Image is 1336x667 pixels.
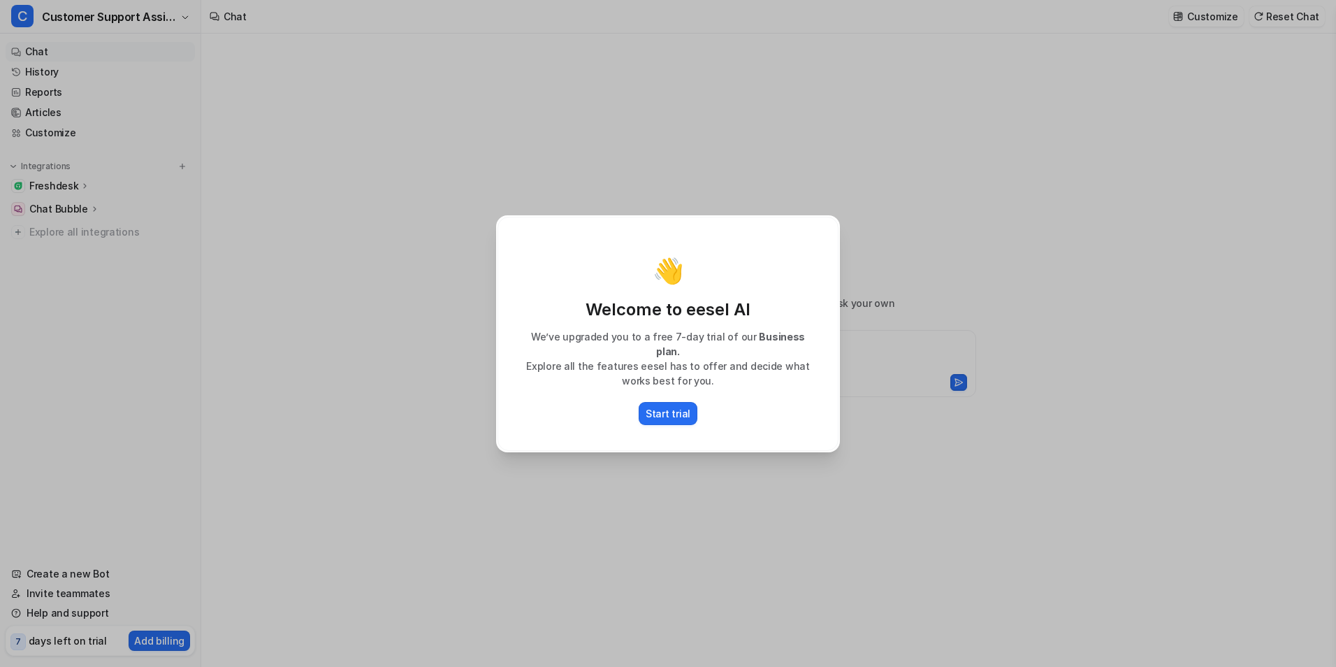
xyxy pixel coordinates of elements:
p: Start trial [646,406,690,421]
p: Welcome to eesel AI [512,299,824,321]
button: Start trial [639,402,697,425]
p: 👋 [653,257,684,285]
p: We’ve upgraded you to a free 7-day trial of our [512,329,824,359]
p: Explore all the features eesel has to offer and decide what works best for you. [512,359,824,388]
